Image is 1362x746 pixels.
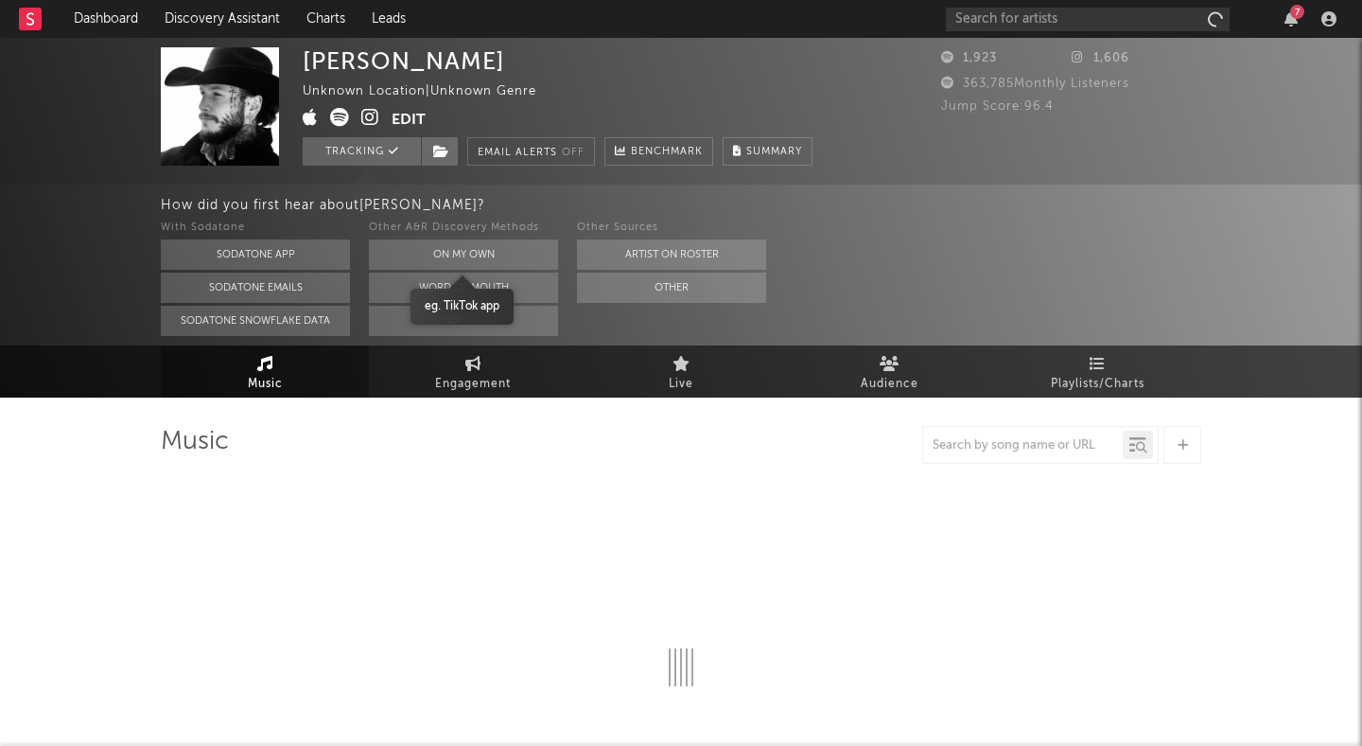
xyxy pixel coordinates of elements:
div: Other Sources [577,217,766,240]
button: Other [577,273,766,303]
div: Unknown Location | Unknown Genre [303,80,558,103]
div: With Sodatone [161,217,350,240]
span: 1,606 [1072,52,1129,64]
button: Sodatone App [161,240,350,270]
button: On My Own [369,240,558,270]
span: Audience [861,373,918,396]
a: Benchmark [604,137,713,166]
div: Other A&R Discovery Methods [369,217,558,240]
button: Sodatone Snowflake Data [161,306,350,336]
button: Email AlertsOff [467,137,595,166]
a: Live [577,346,785,398]
button: Sodatone Emails [161,273,350,303]
span: Live [669,373,693,396]
button: Tracking [303,137,421,166]
button: Edit [392,108,426,132]
span: Jump Score: 96.4 [941,100,1054,113]
a: Music [161,346,369,398]
div: [PERSON_NAME] [303,47,505,75]
span: Engagement [435,373,511,396]
button: 7 [1284,11,1298,27]
input: Search for artists [946,8,1230,31]
span: Summary [746,147,802,157]
span: 1,923 [941,52,997,64]
span: 363,785 Monthly Listeners [941,78,1129,90]
button: Other Tools [369,306,558,336]
a: Engagement [369,346,577,398]
span: Music [248,373,283,396]
span: Benchmark [631,141,703,164]
a: Playlists/Charts [993,346,1201,398]
div: 7 [1290,5,1304,19]
button: Artist on Roster [577,240,766,270]
span: Playlists/Charts [1051,373,1144,396]
a: Audience [785,346,993,398]
em: Off [562,148,585,158]
button: Word Of Mouth [369,273,558,303]
input: Search by song name or URL [923,438,1123,453]
button: Summary [723,137,812,166]
div: How did you first hear about [PERSON_NAME] ? [161,194,1362,217]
